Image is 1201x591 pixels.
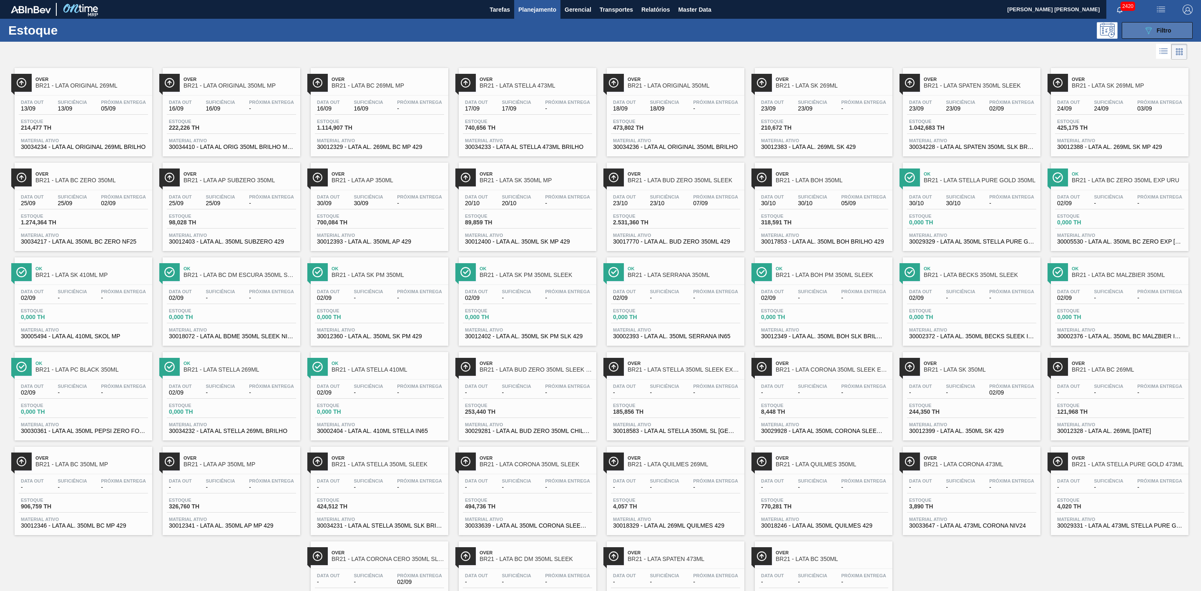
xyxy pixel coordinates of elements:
[756,172,767,183] img: Ícone
[761,233,886,238] span: Material ativo
[317,119,375,124] span: Estoque
[841,289,886,294] span: Próxima Entrega
[761,239,886,245] span: 30017853 - LATA AL. 350ML BOH BRILHO 429
[460,172,471,183] img: Ícone
[169,219,227,226] span: 98,028 TH
[761,200,784,206] span: 30/10
[317,100,340,105] span: Data out
[249,295,294,301] span: -
[35,83,148,89] span: BR21 - LATA ORIGINAL 269ML
[749,156,897,251] a: ÍconeOverBR21 - LATA BOH 350MLData out30/10Suficiência30/10Próxima Entrega05/09Estoque318,591 THM...
[924,83,1036,89] span: BR21 - LATA SPATEN 350ML SLEEK
[317,125,375,131] span: 1.114,907 TH
[164,172,175,183] img: Ícone
[354,106,383,112] span: 16/09
[156,251,304,346] a: ÍconeOkBR21 - LATA BC DM ESCURA 350ML SLEEKData out02/09Suficiência-Próxima Entrega-Estoque0,000 ...
[909,119,967,124] span: Estoque
[317,144,442,150] span: 30012329 - LATA AL. 269ML BC MP 429
[776,177,888,184] span: BR21 - LATA BOH 350ML
[465,289,488,294] span: Data out
[332,177,444,184] span: BR21 - LATA AP 350ML
[613,138,738,143] span: Material ativo
[946,289,975,294] span: Suficiência
[21,239,146,245] span: 30034217 - LATA AL 350ML BC ZERO NF25
[317,233,442,238] span: Material ativo
[1137,289,1182,294] span: Próxima Entrega
[776,272,888,278] span: BR21 - LATA BOH PM 350ML SLEEK
[101,194,146,199] span: Próxima Entrega
[332,171,444,176] span: Over
[1072,171,1184,176] span: Ok
[169,289,192,294] span: Data out
[206,106,235,112] span: 16/09
[600,251,749,346] a: ÍconeOkBR21 - LATA SERRANA 350MLData out02/09Suficiência-Próxima Entrega-Estoque0,000 THMaterial ...
[397,289,442,294] span: Próxima Entrega
[169,125,227,131] span: 222,226 TH
[909,289,932,294] span: Data out
[312,172,323,183] img: Ícone
[693,200,738,206] span: 07/09
[1094,289,1123,294] span: Suficiência
[1057,144,1182,150] span: 30012388 - LATA AL. 269ML SK MP 429
[480,177,592,184] span: BR21 - LATA SK 350ML MP
[465,144,590,150] span: 30034233 - LATA AL STELLA 473ML BRILHO
[317,239,442,245] span: 30012393 - LATA AL. 350ML AP 429
[169,214,227,219] span: Estoque
[909,144,1034,150] span: 30034228 - LATA AL SPATEN 350ML SLK BRILHO
[761,289,784,294] span: Data out
[1072,83,1184,89] span: BR21 - LATA SK 269ML MP
[1045,156,1193,251] a: ÍconeOkBR21 - LATA BC ZERO 350ML EXP URUData out02/09Suficiência-Próxima Entrega-Estoque0,000 THM...
[946,100,975,105] span: Suficiência
[613,233,738,238] span: Material ativo
[613,125,671,131] span: 473,802 TH
[628,171,740,176] span: Over
[317,219,375,226] span: 700,084 TH
[183,171,296,176] span: Over
[183,83,296,89] span: BR21 - LATA ORIGINAL 350ML MP
[924,171,1036,176] span: Ok
[909,194,932,199] span: Data out
[628,266,740,271] span: Ok
[452,62,600,156] a: ÍconeOverBR21 - LATA STELLA 473MLData out17/09Suficiência17/09Próxima Entrega-Estoque740,656 THMa...
[756,267,767,277] img: Ícone
[35,77,148,82] span: Over
[58,200,87,206] span: 25/09
[545,106,590,112] span: -
[909,233,1034,238] span: Material ativo
[693,194,738,199] span: Próxima Entrega
[21,138,146,143] span: Material ativo
[317,200,340,206] span: 30/09
[249,194,294,199] span: Próxima Entrega
[21,125,79,131] span: 214,477 TH
[332,266,444,271] span: Ok
[21,119,79,124] span: Estoque
[1053,172,1063,183] img: Ícone
[600,62,749,156] a: ÍconeOverBR21 - LATA ORIGINAL 350MLData out18/09Suficiência18/09Próxima Entrega-Estoque473,802 TH...
[1072,266,1184,271] span: Ok
[1137,194,1182,199] span: Próxima Entrega
[641,5,670,15] span: Relatórios
[183,77,296,82] span: Over
[101,106,146,112] span: 05/09
[1072,77,1184,82] span: Over
[946,106,975,112] span: 23/09
[465,100,488,105] span: Data out
[35,266,148,271] span: Ok
[841,100,886,105] span: Próxima Entrega
[465,233,590,238] span: Material ativo
[249,200,294,206] span: -
[397,106,442,112] span: -
[650,106,679,112] span: 18/09
[798,289,827,294] span: Suficiência
[841,200,886,206] span: 05/09
[169,100,192,105] span: Data out
[465,214,523,219] span: Estoque
[169,144,294,150] span: 30034410 - LATA AL ORIG 350ML BRILHO MULTIPACK
[776,266,888,271] span: Ok
[545,289,590,294] span: Próxima Entrega
[909,106,932,112] span: 23/09
[397,200,442,206] span: -
[613,219,671,226] span: 2.531,360 TH
[613,100,636,105] span: Data out
[650,100,679,105] span: Suficiência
